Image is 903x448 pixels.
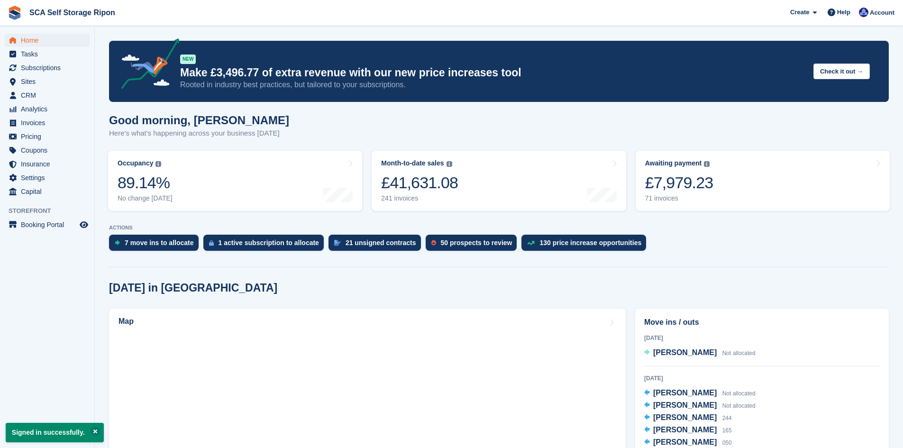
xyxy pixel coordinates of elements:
[78,219,90,230] a: Preview store
[21,116,78,129] span: Invoices
[381,159,444,167] div: Month-to-date sales
[644,374,880,383] div: [DATE]
[645,159,702,167] div: Awaiting payment
[5,34,90,47] a: menu
[26,5,119,20] a: SCA Self Storage Ripon
[5,89,90,102] a: menu
[521,235,651,256] a: 130 price increase opportunities
[115,240,120,246] img: move_ins_to_allocate_icon-fdf77a2bb77ea45bf5b3d319d69a93e2d87916cf1d5bf7949dd705db3b84f3ca.svg
[426,235,522,256] a: 50 prospects to review
[645,194,713,202] div: 71 invoices
[859,8,868,17] img: Sarah Race
[108,151,362,211] a: Occupancy 89.14% No change [DATE]
[722,402,756,409] span: Not allocated
[21,218,78,231] span: Booking Portal
[722,439,732,446] span: 050
[636,151,890,211] a: Awaiting payment £7,979.23 71 invoices
[431,240,436,246] img: prospect-51fa495bee0391a8d652442698ab0144808aea92771e9ea1ae160a38d050c398.svg
[644,387,756,400] a: [PERSON_NAME] Not allocated
[5,157,90,171] a: menu
[119,317,134,326] h2: Map
[21,47,78,61] span: Tasks
[5,130,90,143] a: menu
[118,194,173,202] div: No change [DATE]
[21,144,78,157] span: Coupons
[722,427,732,434] span: 165
[109,128,289,139] p: Here's what's happening across your business [DATE]
[645,173,713,192] div: £7,979.23
[653,389,717,397] span: [PERSON_NAME]
[21,102,78,116] span: Analytics
[21,157,78,171] span: Insurance
[5,185,90,198] a: menu
[381,194,458,202] div: 241 invoices
[722,415,732,421] span: 244
[9,206,94,216] span: Storefront
[109,235,203,256] a: 7 move ins to allocate
[644,334,880,342] div: [DATE]
[21,75,78,88] span: Sites
[722,350,756,357] span: Not allocated
[334,240,341,246] img: contract_signature_icon-13c848040528278c33f63329250d36e43548de30e8caae1d1a13099fd9432cc5.svg
[644,412,732,424] a: [PERSON_NAME] 244
[653,438,717,446] span: [PERSON_NAME]
[180,55,196,64] div: NEW
[870,8,894,18] span: Account
[837,8,850,17] span: Help
[219,239,319,247] div: 1 active subscription to allocate
[372,151,626,211] a: Month-to-date sales £41,631.08 241 invoices
[790,8,809,17] span: Create
[5,47,90,61] a: menu
[109,282,277,294] h2: [DATE] in [GEOGRAPHIC_DATA]
[21,61,78,74] span: Subscriptions
[118,159,153,167] div: Occupancy
[5,102,90,116] a: menu
[8,6,22,20] img: stora-icon-8386f47178a22dfd0bd8f6a31ec36ba5ce8667c1dd55bd0f319d3a0aa187defe.svg
[5,144,90,157] a: menu
[644,317,880,328] h2: Move ins / outs
[447,161,452,167] img: icon-info-grey-7440780725fd019a000dd9b08b2336e03edf1995a4989e88bcd33f0948082b44.svg
[539,239,641,247] div: 130 price increase opportunities
[180,66,806,80] p: Make £3,496.77 of extra revenue with our new price increases tool
[21,171,78,184] span: Settings
[722,390,756,397] span: Not allocated
[5,61,90,74] a: menu
[813,64,870,79] button: Check it out →
[21,185,78,198] span: Capital
[346,239,416,247] div: 21 unsigned contracts
[5,116,90,129] a: menu
[441,239,512,247] div: 50 prospects to review
[21,89,78,102] span: CRM
[328,235,426,256] a: 21 unsigned contracts
[644,400,756,412] a: [PERSON_NAME] Not allocated
[527,241,535,245] img: price_increase_opportunities-93ffe204e8149a01c8c9dc8f82e8f89637d9d84a8eef4429ea346261dce0b2c0.svg
[118,173,173,192] div: 89.14%
[109,114,289,127] h1: Good morning, [PERSON_NAME]
[381,173,458,192] div: £41,631.08
[5,171,90,184] a: menu
[109,225,889,231] p: ACTIONS
[644,424,732,437] a: [PERSON_NAME] 165
[113,38,180,92] img: price-adjustments-announcement-icon-8257ccfd72463d97f412b2fc003d46551f7dbcb40ab6d574587a9cd5c0d94...
[653,426,717,434] span: [PERSON_NAME]
[21,34,78,47] span: Home
[653,401,717,409] span: [PERSON_NAME]
[209,240,214,246] img: active_subscription_to_allocate_icon-d502201f5373d7db506a760aba3b589e785aa758c864c3986d89f69b8ff3...
[6,423,104,442] p: Signed in successfully.
[203,235,328,256] a: 1 active subscription to allocate
[704,161,710,167] img: icon-info-grey-7440780725fd019a000dd9b08b2336e03edf1995a4989e88bcd33f0948082b44.svg
[125,239,194,247] div: 7 move ins to allocate
[653,348,717,357] span: [PERSON_NAME]
[155,161,161,167] img: icon-info-grey-7440780725fd019a000dd9b08b2336e03edf1995a4989e88bcd33f0948082b44.svg
[644,347,756,359] a: [PERSON_NAME] Not allocated
[653,413,717,421] span: [PERSON_NAME]
[21,130,78,143] span: Pricing
[5,75,90,88] a: menu
[180,80,806,90] p: Rooted in industry best practices, but tailored to your subscriptions.
[5,218,90,231] a: menu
